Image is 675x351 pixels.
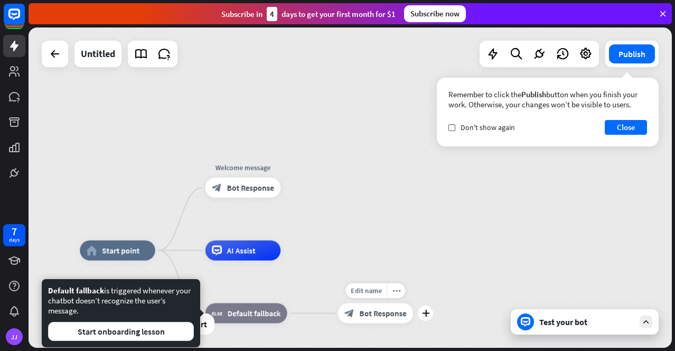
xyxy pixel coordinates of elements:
[48,322,194,341] button: Start onboarding lesson
[351,286,382,295] span: Edit name
[359,308,406,318] span: Bot Response
[212,183,222,193] i: block_bot_response
[8,4,40,36] button: Open LiveChat chat widget
[102,245,139,255] span: Start point
[9,236,20,244] div: days
[48,285,194,341] div: is triggered whenever your chatbot doesn’t recognize the user’s message.
[228,308,281,318] span: Default fallback
[404,5,466,22] div: Subscribe now
[392,287,400,294] i: more_horiz
[609,44,655,63] button: Publish
[605,120,647,135] button: Close
[267,7,277,21] div: 4
[461,123,515,132] span: Don't show again
[48,285,104,295] span: Default fallback
[227,183,274,193] span: Bot Response
[12,227,17,236] div: 7
[6,328,23,345] div: JJ
[344,308,354,318] i: block_bot_response
[198,163,288,173] div: Welcome message
[521,89,546,99] span: Publish
[448,89,647,109] div: Remember to click the button when you finish your work. Otherwise, your changes won’t be visible ...
[212,308,222,318] i: block_fallback
[3,224,25,246] a: 7 days
[422,310,429,317] i: plus
[227,245,256,255] span: AI Assist
[87,245,97,255] i: home_2
[81,41,115,67] div: Untitled
[221,7,396,21] div: Subscribe in days to get your first month for $1
[539,317,634,327] div: Test your bot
